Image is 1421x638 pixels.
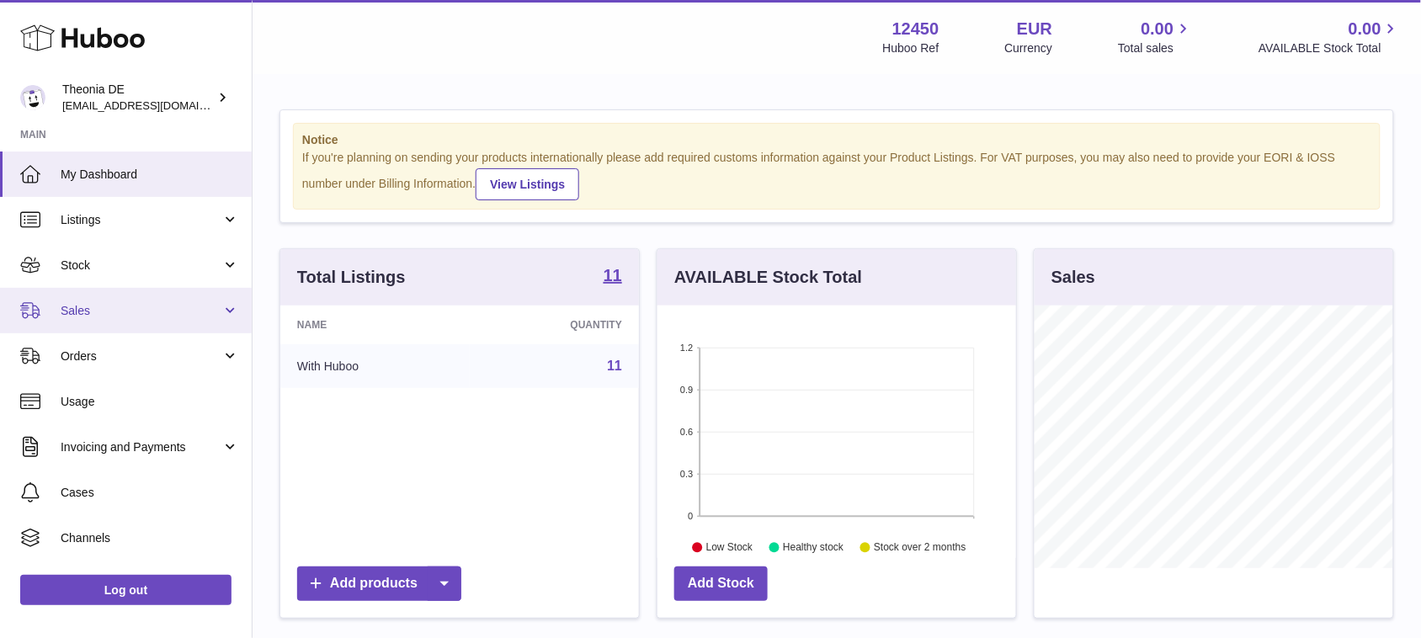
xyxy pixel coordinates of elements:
a: 0.00 AVAILABLE Stock Total [1259,18,1401,56]
a: 0.00 Total sales [1118,18,1193,56]
span: Orders [61,348,221,364]
a: Add Stock [674,566,768,601]
text: 0.9 [680,385,693,395]
text: 0.3 [680,469,693,479]
h3: Sales [1051,266,1095,289]
strong: Notice [302,132,1371,148]
span: Stock [61,258,221,274]
span: AVAILABLE Stock Total [1259,40,1401,56]
span: [EMAIL_ADDRESS][DOMAIN_NAME] [62,98,247,112]
span: Listings [61,212,221,228]
span: 0.00 [1142,18,1174,40]
span: Sales [61,303,221,319]
a: Log out [20,575,232,605]
text: Low Stock [706,541,753,553]
a: 11 [607,359,622,373]
th: Name [280,306,470,344]
a: 11 [604,267,622,287]
strong: EUR [1017,18,1052,40]
span: Cases [61,485,239,501]
td: With Huboo [280,344,470,388]
th: Quantity [470,306,639,344]
strong: 12450 [892,18,939,40]
div: If you're planning on sending your products internationally please add required customs informati... [302,150,1371,200]
span: Invoicing and Payments [61,439,221,455]
text: Stock over 2 months [874,541,966,553]
strong: 11 [604,267,622,284]
text: Healthy stock [783,541,844,553]
div: Currency [1005,40,1053,56]
span: Channels [61,530,239,546]
span: 0.00 [1349,18,1381,40]
text: 1.2 [680,343,693,353]
h3: AVAILABLE Stock Total [674,266,862,289]
text: 0.6 [680,427,693,437]
h3: Total Listings [297,266,406,289]
span: Usage [61,394,239,410]
a: Add products [297,566,461,601]
div: Huboo Ref [883,40,939,56]
div: Theonia DE [62,82,214,114]
a: View Listings [476,168,579,200]
span: My Dashboard [61,167,239,183]
span: Total sales [1118,40,1193,56]
img: info-de@theonia.com [20,85,45,110]
text: 0 [688,511,693,521]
